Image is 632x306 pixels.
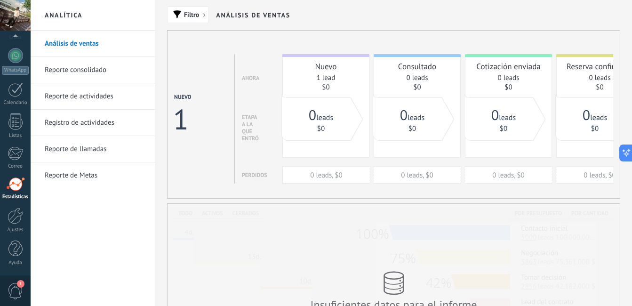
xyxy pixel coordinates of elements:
li: Reporte consolidado [31,57,155,83]
div: Consultado [379,61,456,72]
a: 0 leads [497,73,519,82]
a: Análisis de ventas [45,31,145,57]
a: 0 leads [406,73,428,82]
li: Reporte de llamadas [31,136,155,162]
div: 0 leads, $0 [283,171,370,180]
span: 1 [17,280,24,288]
span: 0 [491,106,499,124]
a: Reporte de llamadas [45,136,145,162]
span: 0 [400,106,408,124]
div: Listas [2,133,29,139]
div: Correo [2,163,29,169]
li: Reporte de actividades [31,83,155,110]
div: WhatsApp [2,66,29,75]
a: $0 [504,83,512,92]
a: $0 [322,83,329,92]
a: $0 [591,124,599,133]
a: 0 leads [589,73,610,82]
div: Calendario [2,100,29,106]
a: Reporte de Metas [45,162,145,189]
button: Filtro [167,6,209,23]
a: Reporte de actividades [45,83,145,110]
a: 0leads [583,113,607,122]
li: Reporte de Metas [31,162,155,188]
div: Etapa a la que entró [242,114,259,142]
a: 0leads [400,113,424,122]
a: 0leads [309,113,333,122]
li: Registro de actividades [31,110,155,136]
a: 0leads [491,113,516,122]
a: 1 lead [317,73,336,82]
div: Nuevo [174,94,192,101]
li: Análisis de ventas [31,31,155,57]
span: 0 [309,106,316,124]
span: Filtro [184,11,199,18]
div: Ahora [242,75,259,82]
div: Ajustes [2,227,29,233]
div: Perdidos [242,172,267,179]
a: $0 [413,83,421,92]
div: 1 [173,101,187,137]
a: $0 [408,124,416,133]
a: $0 [596,83,603,92]
a: $0 [500,124,507,133]
div: Ayuda [2,260,29,266]
a: $0 [317,124,325,133]
div: 0 leads, $0 [374,171,461,180]
a: Reporte consolidado [45,57,145,83]
a: Registro de actividades [45,110,145,136]
div: 0 leads, $0 [465,171,552,180]
div: Estadísticas [2,194,29,200]
div: Cotización enviada [470,61,547,72]
div: Nuevo [288,61,364,72]
span: 0 [583,106,590,124]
